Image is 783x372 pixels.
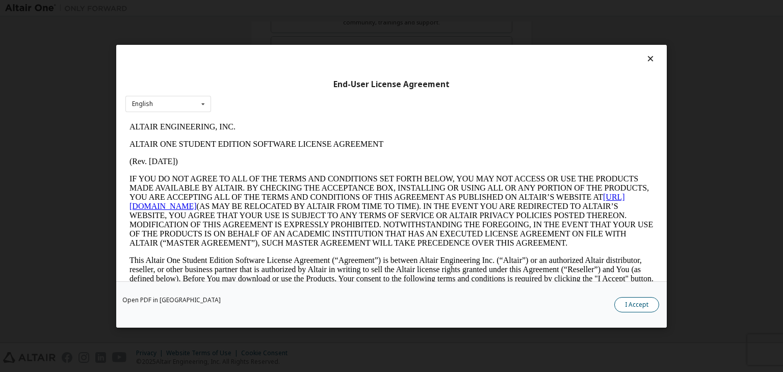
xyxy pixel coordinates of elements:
button: I Accept [614,297,659,312]
p: (Rev. [DATE]) [4,39,528,48]
div: End-User License Agreement [125,79,658,89]
p: IF YOU DO NOT AGREE TO ALL OF THE TERMS AND CONDITIONS SET FORTH BELOW, YOU MAY NOT ACCESS OR USE... [4,56,528,129]
p: ALTAIR ENGINEERING, INC. [4,4,528,13]
div: English [132,101,153,107]
p: ALTAIR ONE STUDENT EDITION SOFTWARE LICENSE AGREEMENT [4,21,528,31]
p: This Altair One Student Edition Software License Agreement (“Agreement”) is between Altair Engine... [4,138,528,174]
a: Open PDF in [GEOGRAPHIC_DATA] [122,297,221,303]
a: [URL][DOMAIN_NAME] [4,74,500,92]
